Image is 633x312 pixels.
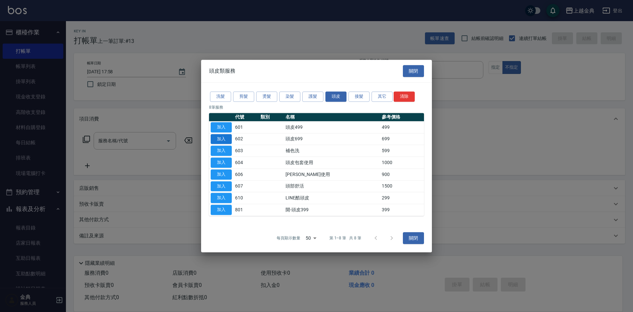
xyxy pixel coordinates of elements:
td: LINE酷頭皮 [284,192,380,204]
td: 606 [233,169,259,181]
button: 接髮 [348,91,370,102]
p: 第 1–8 筆 共 8 筆 [329,235,361,241]
button: 加入 [211,181,232,191]
td: 補色洗 [284,145,380,157]
th: 類別 [259,113,284,121]
td: 頭皮包套使用 [284,157,380,169]
td: 頭部舒活 [284,180,380,192]
td: 1500 [380,180,424,192]
div: 50 [303,229,319,247]
td: 602 [233,133,259,145]
button: 關閉 [403,65,424,77]
th: 參考價格 [380,113,424,121]
button: 加入 [211,193,232,203]
button: 頭皮 [325,91,347,102]
td: 頭皮499 [284,121,380,133]
td: 499 [380,121,424,133]
button: 剪髮 [233,91,254,102]
button: 加入 [211,169,232,180]
td: 頭皮699 [284,133,380,145]
button: 關閉 [403,232,424,244]
td: 607 [233,180,259,192]
p: 8 筆服務 [209,104,424,110]
td: 801 [233,204,259,216]
button: 護髮 [302,91,323,102]
td: 399 [380,204,424,216]
td: 699 [380,133,424,145]
td: 599 [380,145,424,157]
button: 染髮 [279,91,300,102]
button: 燙髮 [256,91,277,102]
td: [PERSON_NAME]使用 [284,169,380,181]
td: 299 [380,192,424,204]
button: 加入 [211,157,232,168]
button: 加入 [211,146,232,156]
button: 加入 [211,134,232,144]
span: 頭皮類服務 [209,68,235,74]
button: 加入 [211,122,232,132]
button: 洗髮 [210,91,231,102]
button: 清除 [394,91,415,102]
td: 601 [233,121,259,133]
td: 開-頭皮399 [284,204,380,216]
td: 610 [233,192,259,204]
th: 名稱 [284,113,380,121]
td: 900 [380,169,424,181]
p: 每頁顯示數量 [277,235,300,241]
th: 代號 [233,113,259,121]
button: 加入 [211,205,232,215]
td: 604 [233,157,259,169]
button: 其它 [372,91,393,102]
td: 603 [233,145,259,157]
td: 1000 [380,157,424,169]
